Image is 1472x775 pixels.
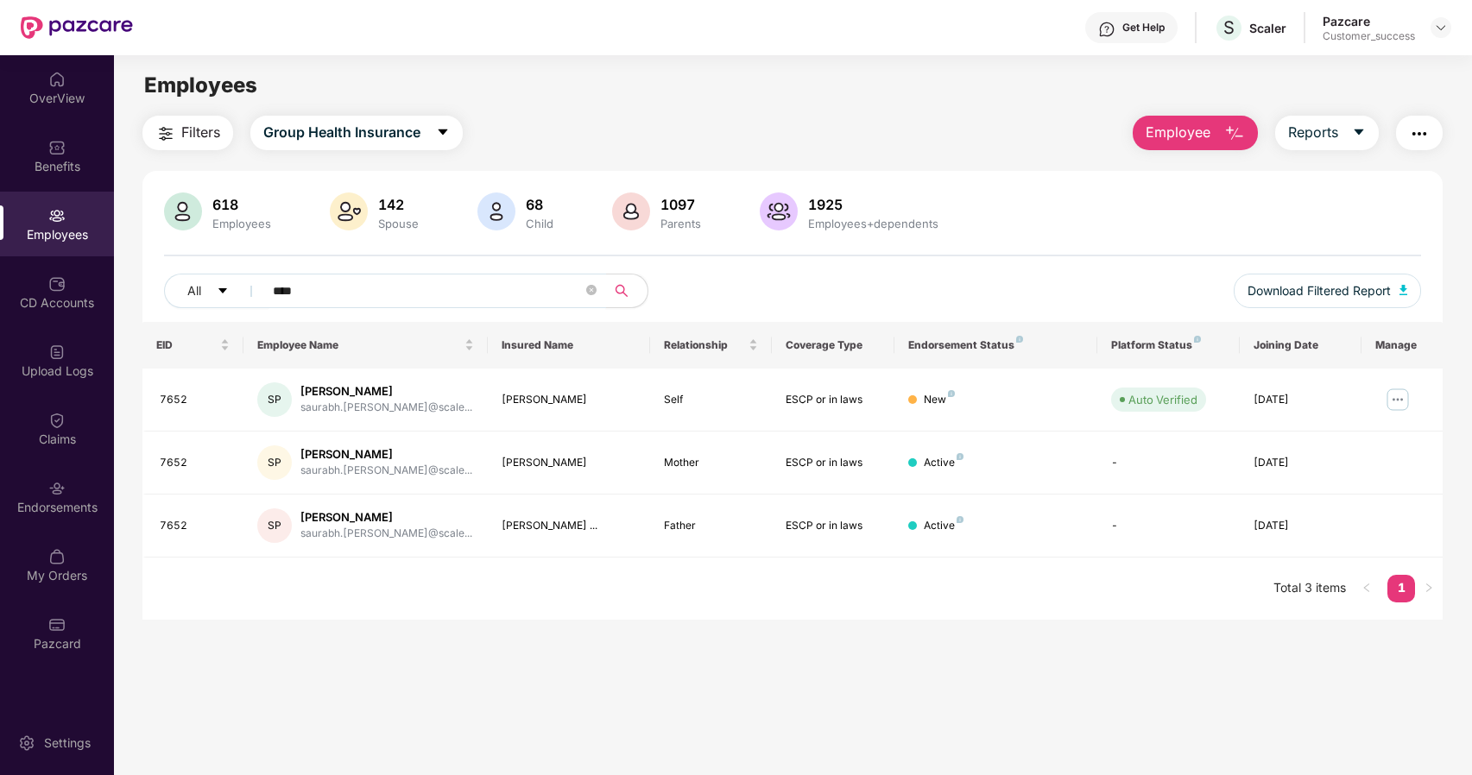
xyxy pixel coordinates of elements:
[1415,575,1443,602] button: right
[1387,575,1415,602] li: 1
[1387,575,1415,601] a: 1
[805,196,942,213] div: 1925
[300,509,472,526] div: [PERSON_NAME]
[502,455,636,471] div: [PERSON_NAME]
[300,383,472,400] div: [PERSON_NAME]
[948,390,955,397] img: svg+xml;base64,PHN2ZyB4bWxucz0iaHR0cDovL3d3dy53My5vcmcvMjAwMC9zdmciIHdpZHRoPSI4IiBoZWlnaHQ9IjgiIH...
[772,322,894,369] th: Coverage Type
[48,343,66,361] img: svg+xml;base64,PHN2ZyBpZD0iVXBsb2FkX0xvZ3MiIGRhdGEtbmFtZT0iVXBsb2FkIExvZ3MiIHhtbG5zPSJodHRwOi8vd3...
[257,445,292,480] div: SP
[1288,122,1338,143] span: Reports
[217,285,229,299] span: caret-down
[957,516,963,523] img: svg+xml;base64,PHN2ZyB4bWxucz0iaHR0cDovL3d3dy53My5vcmcvMjAwMC9zdmciIHdpZHRoPSI4IiBoZWlnaHQ9IjgiIH...
[48,207,66,224] img: svg+xml;base64,PHN2ZyBpZD0iRW1wbG95ZWVzIiB4bWxucz0iaHR0cDovL3d3dy53My5vcmcvMjAwMC9zdmciIHdpZHRoPS...
[263,122,420,143] span: Group Health Insurance
[1323,13,1415,29] div: Pazcare
[18,734,35,752] img: svg+xml;base64,PHN2ZyBpZD0iU2V0dGluZy0yMHgyMCIgeG1sbnM9Imh0dHA6Ly93d3cudzMub3JnLzIwMDAvc3ZnIiB3aW...
[1133,116,1258,150] button: Employee
[257,338,460,352] span: Employee Name
[39,734,96,752] div: Settings
[924,518,963,534] div: Active
[160,455,231,471] div: 7652
[586,285,597,295] span: close-circle
[48,548,66,565] img: svg+xml;base64,PHN2ZyBpZD0iTXlfT3JkZXJzIiBkYXRhLW5hbWU9Ik15IE9yZGVycyIgeG1sbnM9Imh0dHA6Ly93d3cudz...
[1254,392,1348,408] div: [DATE]
[786,455,880,471] div: ESCP or in laws
[1248,281,1391,300] span: Download Filtered Report
[48,71,66,88] img: svg+xml;base64,PHN2ZyBpZD0iSG9tZSIgeG1sbnM9Imh0dHA6Ly93d3cudzMub3JnLzIwMDAvc3ZnIiB3aWR0aD0iMjAiIG...
[330,192,368,230] img: svg+xml;base64,PHN2ZyB4bWxucz0iaHR0cDovL3d3dy53My5vcmcvMjAwMC9zdmciIHhtbG5zOnhsaW5rPSJodHRwOi8vd3...
[657,217,704,230] div: Parents
[488,322,650,369] th: Insured Name
[1361,583,1372,593] span: left
[586,283,597,299] span: close-circle
[1399,285,1408,295] img: svg+xml;base64,PHN2ZyB4bWxucz0iaHR0cDovL3d3dy53My5vcmcvMjAwMC9zdmciIHhtbG5zOnhsaW5rPSJodHRwOi8vd3...
[1249,20,1286,36] div: Scaler
[187,281,201,300] span: All
[664,338,745,352] span: Relationship
[164,192,202,230] img: svg+xml;base64,PHN2ZyB4bWxucz0iaHR0cDovL3d3dy53My5vcmcvMjAwMC9zdmciIHhtbG5zOnhsaW5rPSJodHRwOi8vd3...
[300,400,472,416] div: saurabh.[PERSON_NAME]@scale...
[1234,274,1422,308] button: Download Filtered Report
[164,274,269,308] button: Allcaret-down
[1352,125,1366,141] span: caret-down
[1146,122,1210,143] span: Employee
[1240,322,1361,369] th: Joining Date
[1415,575,1443,602] li: Next Page
[48,275,66,293] img: svg+xml;base64,PHN2ZyBpZD0iQ0RfQWNjb3VudHMiIGRhdGEtbmFtZT0iQ0QgQWNjb3VudHMiIHhtbG5zPSJodHRwOi8vd3...
[48,139,66,156] img: svg+xml;base64,PHN2ZyBpZD0iQmVuZWZpdHMiIHhtbG5zPSJodHRwOi8vd3d3LnczLm9yZy8yMDAwL3N2ZyIgd2lkdGg9Ij...
[1122,21,1165,35] div: Get Help
[436,125,450,141] span: caret-down
[1323,29,1415,43] div: Customer_success
[1424,583,1434,593] span: right
[786,392,880,408] div: ESCP or in laws
[243,322,487,369] th: Employee Name
[142,322,244,369] th: EID
[144,72,257,98] span: Employees
[375,196,422,213] div: 142
[1273,575,1346,602] li: Total 3 items
[21,16,133,39] img: New Pazcare Logo
[300,463,472,479] div: saurabh.[PERSON_NAME]@scale...
[502,518,636,534] div: [PERSON_NAME] ...
[605,284,639,298] span: search
[1097,432,1240,495] td: -
[142,116,233,150] button: Filters
[209,196,275,213] div: 618
[1223,17,1235,38] span: S
[300,526,472,542] div: saurabh.[PERSON_NAME]@scale...
[664,392,758,408] div: Self
[1434,21,1448,35] img: svg+xml;base64,PHN2ZyBpZD0iRHJvcGRvd24tMzJ4MzIiIHhtbG5zPSJodHRwOi8vd3d3LnczLm9yZy8yMDAwL3N2ZyIgd2...
[477,192,515,230] img: svg+xml;base64,PHN2ZyB4bWxucz0iaHR0cDovL3d3dy53My5vcmcvMjAwMC9zdmciIHhtbG5zOnhsaW5rPSJodHRwOi8vd3...
[1097,495,1240,558] td: -
[1361,322,1443,369] th: Manage
[48,412,66,429] img: svg+xml;base64,PHN2ZyBpZD0iQ2xhaW0iIHhtbG5zPSJodHRwOi8vd3d3LnczLm9yZy8yMDAwL3N2ZyIgd2lkdGg9IjIwIi...
[908,338,1083,352] div: Endorsement Status
[181,122,220,143] span: Filters
[160,392,231,408] div: 7652
[48,480,66,497] img: svg+xml;base64,PHN2ZyBpZD0iRW5kb3JzZW1lbnRzIiB4bWxucz0iaHR0cDovL3d3dy53My5vcmcvMjAwMC9zdmciIHdpZH...
[250,116,463,150] button: Group Health Insurancecaret-down
[786,518,880,534] div: ESCP or in laws
[48,616,66,633] img: svg+xml;base64,PHN2ZyBpZD0iUGF6Y2FyZCIgeG1sbnM9Imh0dHA6Ly93d3cudzMub3JnLzIwMDAvc3ZnIiB3aWR0aD0iMj...
[1194,336,1201,343] img: svg+xml;base64,PHN2ZyB4bWxucz0iaHR0cDovL3d3dy53My5vcmcvMjAwMC9zdmciIHdpZHRoPSI4IiBoZWlnaHQ9IjgiIH...
[1128,391,1197,408] div: Auto Verified
[664,518,758,534] div: Father
[805,217,942,230] div: Employees+dependents
[257,382,292,417] div: SP
[156,338,218,352] span: EID
[209,217,275,230] div: Employees
[1016,336,1023,343] img: svg+xml;base64,PHN2ZyB4bWxucz0iaHR0cDovL3d3dy53My5vcmcvMjAwMC9zdmciIHdpZHRoPSI4IiBoZWlnaHQ9IjgiIH...
[1384,386,1412,413] img: manageButton
[1254,518,1348,534] div: [DATE]
[522,217,557,230] div: Child
[924,455,963,471] div: Active
[1224,123,1245,144] img: svg+xml;base64,PHN2ZyB4bWxucz0iaHR0cDovL3d3dy53My5vcmcvMjAwMC9zdmciIHhtbG5zOnhsaW5rPSJodHRwOi8vd3...
[760,192,798,230] img: svg+xml;base64,PHN2ZyB4bWxucz0iaHR0cDovL3d3dy53My5vcmcvMjAwMC9zdmciIHhtbG5zOnhsaW5rPSJodHRwOi8vd3...
[1254,455,1348,471] div: [DATE]
[650,322,772,369] th: Relationship
[657,196,704,213] div: 1097
[522,196,557,213] div: 68
[1275,116,1379,150] button: Reportscaret-down
[375,217,422,230] div: Spouse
